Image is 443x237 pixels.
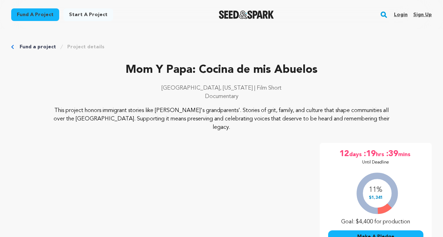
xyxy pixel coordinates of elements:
span: :39 [386,148,398,160]
div: Breadcrumb [11,43,432,50]
span: hrs [376,148,386,160]
span: days [349,148,363,160]
p: This project honors immigrant stories like [PERSON_NAME]'s grandparents’. Stories of grit, family... [53,106,390,132]
a: Login [394,9,408,20]
span: :19 [363,148,376,160]
p: Mom Y Papa: Cocina de mis Abuelos [11,62,432,78]
a: Seed&Spark Homepage [219,11,274,19]
a: Fund a project [11,8,59,21]
a: Fund a project [20,43,56,50]
p: Documentary [11,92,432,101]
span: 12 [339,148,349,160]
a: Project details [67,43,104,50]
img: Seed&Spark Logo Dark Mode [219,11,274,19]
p: [GEOGRAPHIC_DATA], [US_STATE] | Film Short [11,84,432,92]
a: Sign up [413,9,432,20]
a: Start a project [63,8,113,21]
p: Until Deadline [362,160,389,165]
span: mins [398,148,412,160]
